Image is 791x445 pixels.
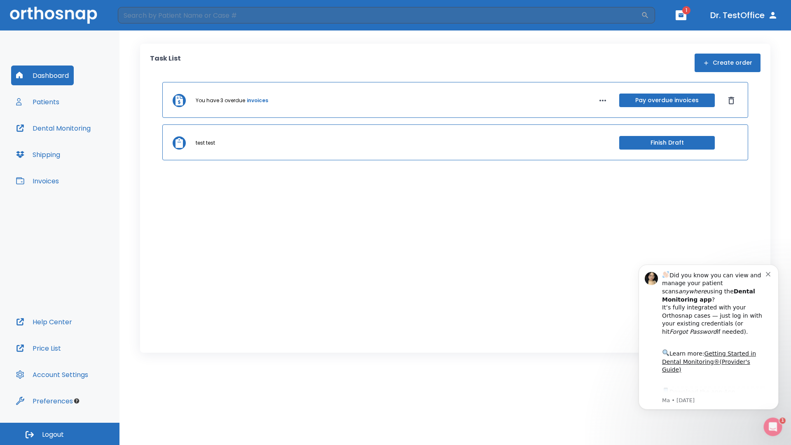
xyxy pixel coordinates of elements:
[11,92,64,112] button: Patients
[11,338,66,358] button: Price List
[780,417,786,424] span: 1
[36,136,109,151] a: App Store
[11,365,93,384] button: Account Settings
[11,118,96,138] button: Dental Monitoring
[36,145,140,152] p: Message from Ma, sent 2w ago
[763,417,783,437] iframe: Intercom live chat
[11,312,77,332] button: Help Center
[42,430,64,439] span: Logout
[10,7,97,23] img: Orthosnap
[682,6,690,14] span: 1
[11,145,65,164] button: Shipping
[118,7,641,23] input: Search by Patient Name or Case #
[619,94,715,107] button: Pay overdue invoices
[150,54,181,72] p: Task List
[11,391,78,411] button: Preferences
[626,252,791,423] iframe: Intercom notifications message
[196,97,245,104] p: You have 3 overdue
[11,66,74,85] button: Dashboard
[725,94,738,107] button: Dismiss
[73,397,80,405] div: Tooltip anchor
[695,54,761,72] button: Create order
[11,171,64,191] button: Invoices
[140,18,146,24] button: Dismiss notification
[36,134,140,176] div: Download the app: | ​ Let us know if you need help getting started!
[247,97,268,104] a: invoices
[619,136,715,150] button: Finish Draft
[196,139,215,147] p: test test
[707,8,781,23] button: Dr. TestOffice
